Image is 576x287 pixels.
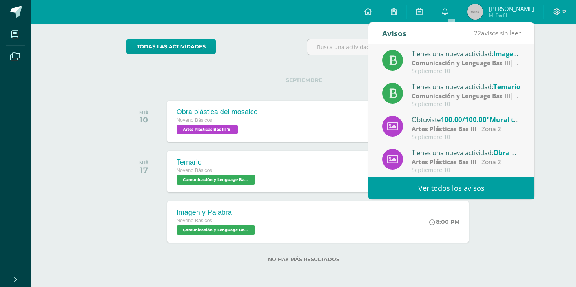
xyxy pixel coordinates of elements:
div: Septiembre 10 [412,167,521,174]
div: Septiembre 10 [412,134,521,141]
div: Temario [177,158,257,166]
img: 45x45 [467,4,483,20]
div: 10 [139,115,148,124]
span: SEPTIEMBRE [273,77,335,84]
div: | Zona 2 [412,157,521,166]
div: Tienes una nueva actividad: [412,48,521,58]
strong: Artes Plásticas Bas III [412,124,476,133]
span: 22 [474,29,481,37]
span: Noveno Básicos [177,117,212,123]
span: Imagen y Palabra [493,49,550,58]
span: 100.00/100.00 [441,115,487,124]
div: | zona 2 [412,58,521,68]
span: Comunicación y Lenguage Bas III 'B' [177,175,255,185]
span: avisos sin leer [474,29,521,37]
span: Temario [493,82,520,91]
span: Noveno Básicos [177,218,212,223]
div: | Zona 2 [412,124,521,133]
div: Imagen y Palabra [177,208,257,217]
div: Obra plástica del mosaico [177,108,258,116]
div: 17 [139,165,148,175]
span: Mi Perfil [489,12,534,18]
strong: Comunicación y Lenguage Bas III [412,58,510,67]
input: Busca una actividad próxima aquí... [307,39,481,55]
strong: Artes Plásticas Bas III [412,157,476,166]
div: Obtuviste en [412,114,521,124]
span: Noveno Básicos [177,168,212,173]
div: MIÉ [139,110,148,115]
div: Tienes una nueva actividad: [412,81,521,91]
div: | zona 2 [412,91,521,101]
strong: Comunicación y Lenguage Bas III [412,91,510,100]
span: [PERSON_NAME] [489,5,534,13]
a: todas las Actividades [126,39,216,54]
label: No hay más resultados [126,256,481,262]
div: 8:00 PM [429,218,459,225]
span: Artes Plásticas Bas III 'B' [177,125,238,134]
div: Septiembre 10 [412,101,521,108]
div: Avisos [382,22,406,44]
div: Tienes una nueva actividad: [412,147,521,157]
div: MIÉ [139,160,148,165]
a: Ver todos los avisos [368,177,534,199]
span: Comunicación y Lenguage Bas III 'B' [177,225,255,235]
div: Septiembre 10 [412,68,521,75]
